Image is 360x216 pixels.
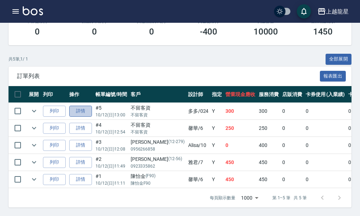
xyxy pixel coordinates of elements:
[257,103,280,120] td: 300
[210,137,224,154] td: Y
[146,173,156,180] p: (F90)
[168,156,182,163] p: (12-56)
[96,163,127,169] p: 10/12 (日) 11:49
[29,157,39,168] button: expand row
[320,72,346,79] a: 報表匯出
[304,137,347,154] td: 0
[131,121,185,129] div: 不留客資
[149,27,154,37] h3: 0
[210,195,235,201] p: 每頁顯示數量
[326,7,349,16] div: 上越龍星
[257,120,280,137] td: 250
[280,120,304,137] td: 0
[29,174,39,185] button: expand row
[224,86,257,103] th: 營業現金應收
[29,140,39,151] button: expand row
[9,56,28,62] p: 共 5 筆, 1 / 1
[257,154,280,171] td: 450
[94,120,129,137] td: #4
[280,171,304,188] td: 0
[43,157,66,168] button: 列印
[320,71,346,82] button: 報表匯出
[131,112,185,118] p: 不留客資
[96,146,127,152] p: 10/12 (日) 12:08
[186,86,211,103] th: 設計師
[315,4,351,19] button: 上越龍星
[69,174,92,185] a: 詳情
[96,129,127,135] p: 10/12 (日) 12:54
[210,171,224,188] td: Y
[35,27,40,37] h3: 0
[200,27,218,37] h3: -400
[186,137,211,154] td: Alisa /10
[131,104,185,112] div: 不留客資
[94,86,129,103] th: 帳單編號/時間
[43,106,66,117] button: 列印
[224,103,257,120] td: 300
[131,129,185,135] p: 不留客資
[69,157,92,168] a: 詳情
[280,154,304,171] td: 0
[313,27,333,37] h3: 1450
[69,106,92,117] a: 詳情
[280,103,304,120] td: 0
[210,154,224,171] td: Y
[168,138,185,146] p: (12-279)
[304,103,347,120] td: 0
[94,103,129,120] td: #5
[224,137,257,154] td: 0
[210,120,224,137] td: Y
[94,171,129,188] td: #1
[253,27,278,37] h3: 10000
[280,137,304,154] td: 0
[304,171,347,188] td: 0
[186,103,211,120] td: 多多 /024
[94,137,129,154] td: #3
[67,86,94,103] th: 操作
[186,171,211,188] td: 馨華 /6
[92,27,97,37] h3: 0
[131,163,185,169] p: 0923335862
[280,86,304,103] th: 店販消費
[96,180,127,186] p: 10/12 (日) 11:11
[131,156,185,163] div: [PERSON_NAME]
[257,171,280,188] td: 450
[210,86,224,103] th: 指定
[304,154,347,171] td: 0
[272,195,307,201] p: 第 1–5 筆 共 5 筆
[94,154,129,171] td: #2
[131,138,185,146] div: [PERSON_NAME]
[43,123,66,134] button: 列印
[224,171,257,188] td: 450
[43,174,66,185] button: 列印
[131,146,185,152] p: 0956266858
[69,140,92,151] a: 詳情
[297,4,311,19] button: save
[186,120,211,137] td: 馨華 /6
[29,123,39,133] button: expand row
[43,140,66,151] button: 列印
[238,188,261,207] div: 1000
[41,86,67,103] th: 列印
[131,180,185,186] p: 陳怡金F90
[27,86,41,103] th: 展開
[129,86,186,103] th: 客戶
[210,103,224,120] td: Y
[304,86,347,103] th: 卡券使用 (入業績)
[17,73,320,80] span: 訂單列表
[69,123,92,134] a: 詳情
[96,112,127,118] p: 10/12 (日) 13:00
[23,6,43,15] img: Logo
[257,137,280,154] td: 400
[326,54,352,65] button: 全部展開
[131,173,185,180] div: 陳怡金
[257,86,280,103] th: 服務消費
[304,120,347,137] td: 0
[186,154,211,171] td: 雅君 /7
[29,106,39,116] button: expand row
[224,120,257,137] td: 250
[224,154,257,171] td: 450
